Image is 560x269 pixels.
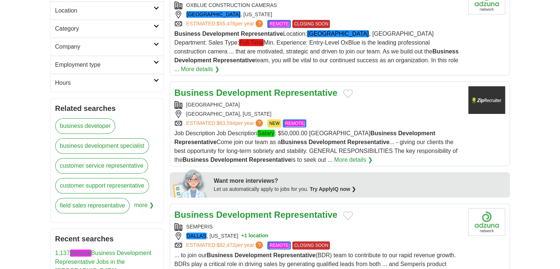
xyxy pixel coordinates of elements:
span: CLOSING SOON [292,20,330,28]
div: [GEOGRAPHIC_DATA] [175,101,462,109]
em: DALLAS [186,233,207,239]
img: Company logo [468,208,505,236]
a: ESTIMATED:$62,472per year? [186,241,265,249]
img: Company logo [468,86,505,114]
strong: Business [175,210,214,220]
a: Company [51,38,163,56]
strong: Representative [249,157,291,163]
h2: Hours [55,78,154,87]
button: Add to favorite jobs [343,89,353,98]
div: [GEOGRAPHIC_DATA], [US_STATE] [175,110,462,118]
span: $62,472 [216,242,235,248]
a: ESTIMATED:$63,594per year? [186,119,265,127]
a: business development specialist [55,138,149,154]
strong: Development [216,210,272,220]
h2: Company [55,42,154,51]
img: apply-iq-scientist.png [173,168,208,198]
span: $63,594 [216,120,235,126]
strong: Business [281,139,307,145]
a: field sales representative [55,198,130,213]
strong: Development [175,57,211,63]
em: REMOTE [269,21,289,27]
h2: Category [55,24,154,33]
a: Business Development Representative [175,210,338,220]
strong: Development [309,139,345,145]
a: business developer [55,118,116,134]
em: REMOTE [285,120,304,126]
strong: Development [216,88,272,98]
div: Want more interviews? [214,177,506,185]
h2: Related searches [55,103,159,114]
a: More details ❯ [181,65,219,74]
button: +1 location [241,232,268,240]
strong: Representative [213,57,255,63]
h2: Recent searches [55,233,159,244]
a: Category [51,20,163,38]
span: ? [256,241,263,249]
strong: Development [235,252,271,258]
a: More details ❯ [334,156,373,164]
em: REMOTE [269,242,289,248]
strong: Business [175,31,201,37]
h2: Location [55,6,154,15]
a: ESTIMATED:$55,476per year? [186,20,265,28]
div: Let us automatically apply to jobs for you. [214,185,506,193]
em: [GEOGRAPHIC_DATA] [186,11,241,18]
strong: Business [207,252,233,258]
strong: Business [370,130,397,136]
strong: Business [175,88,214,98]
span: $55,476 [216,21,235,27]
em: Remote [70,249,91,256]
button: Add to favorite jobs [343,211,353,220]
em: Salary [257,130,275,137]
a: Try ApplyIQ now ❯ [310,186,356,192]
strong: Representative [274,88,337,98]
strong: Development [210,157,247,163]
strong: Development [202,31,239,37]
span: NEW [267,119,281,127]
div: OXBLUE CONSTRUCTION CAMERAS [175,1,462,9]
strong: Representative [274,210,337,220]
span: ? [256,119,263,127]
a: customer support representative [55,178,149,193]
span: Location: , [GEOGRAPHIC_DATA] Department: Sales Type: Min. Experience: Entry-Level OxBlue is the ... [175,30,459,72]
strong: Representative [273,252,316,258]
a: Location [51,1,163,20]
strong: Representative [347,139,390,145]
a: Employment type [51,56,163,74]
h2: Employment type [55,60,154,69]
span: more ❯ [134,198,154,218]
a: Hours [51,74,163,92]
span: + [241,232,244,240]
span: , [US_STATE] [186,232,239,240]
a: customer service representative [55,158,148,174]
strong: Business [432,48,458,55]
strong: Representative [175,139,217,145]
em: [GEOGRAPHIC_DATA] [307,30,369,37]
a: Business Development Representative [175,88,338,98]
span: ? [256,20,263,27]
strong: Development [398,130,435,136]
strong: Representative [241,31,283,37]
span: CLOSING SOON [292,241,330,249]
strong: Business [183,157,209,163]
div: SEMPERIS [175,223,462,231]
div: , [US_STATE] [175,11,462,18]
em: Full Time [239,39,264,46]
